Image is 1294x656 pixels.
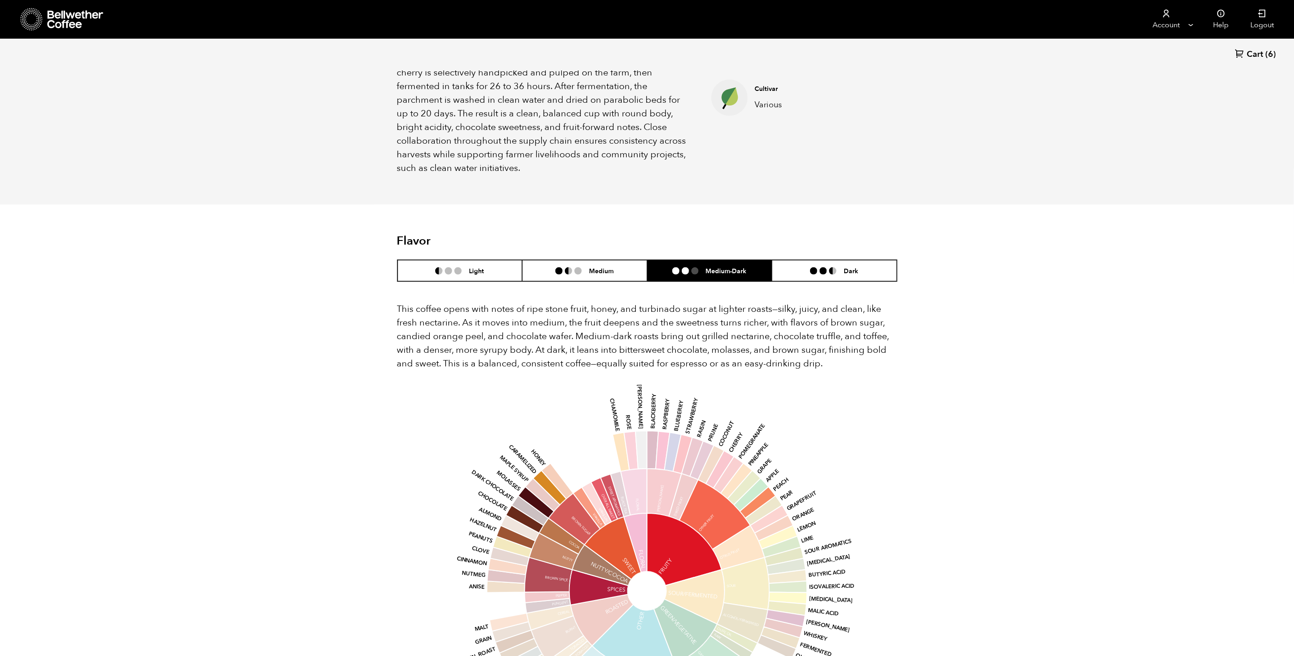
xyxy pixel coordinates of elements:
h4: Cultivar [755,85,841,94]
p: This coffee opens with notes of ripe stone fruit, honey, and turbinado sugar at lighter roasts—si... [397,302,897,371]
h6: Medium [589,267,614,275]
a: Cart (6) [1235,49,1276,61]
span: (6) [1265,49,1276,60]
span: Cart [1247,49,1263,60]
h2: Flavor [397,234,564,248]
h6: Dark [844,267,858,275]
p: Various [755,99,841,111]
h6: Light [469,267,484,275]
h6: Medium-Dark [706,267,747,275]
